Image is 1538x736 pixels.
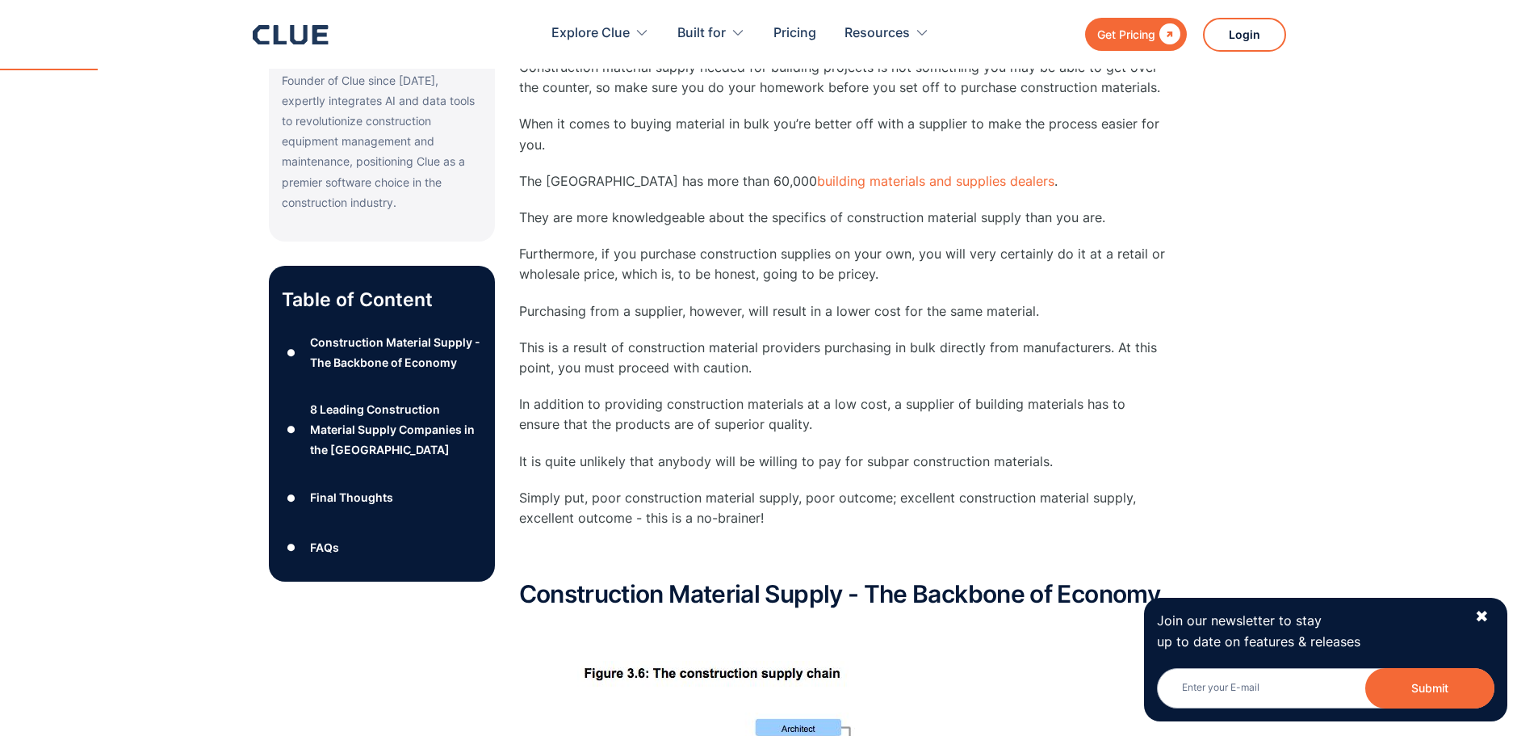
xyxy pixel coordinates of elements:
a: Login [1203,18,1286,52]
p: The [GEOGRAPHIC_DATA] has more than 60,000 . [519,171,1165,191]
a: Get Pricing [1085,18,1187,51]
div: Built for [677,8,745,59]
a: Pricing [773,8,816,59]
div: ✖ [1475,607,1489,627]
input: Enter your E-mail [1157,668,1494,709]
p: [PERSON_NAME], CEO and Co-Founder of Clue since [DATE], expertly integrates AI and data tools to ... [282,49,482,212]
p: Join our newsletter to stay up to date on features & releases [1157,611,1460,651]
h2: Construction Material Supply - The Backbone of Economy [519,581,1165,608]
div: Get Pricing [1097,24,1155,44]
p: ‍ [519,545,1165,565]
div:  [1155,24,1180,44]
p: They are more knowledgeable about the specifics of construction material supply than you are. [519,208,1165,228]
a: ●Final Thoughts [282,486,482,510]
div: Explore Clue [551,8,630,59]
p: When it comes to buying material in bulk you’re better off with a supplier to make the process ea... [519,114,1165,154]
p: Furthermore, if you purchase construction supplies on your own, you will very certainly do it at ... [519,244,1165,284]
p: ‍ [519,624,1165,644]
a: ●8 Leading Construction Material Supply Companies in the [GEOGRAPHIC_DATA] [282,399,482,461]
a: ●FAQs [282,536,482,560]
div: Resources [844,8,910,59]
div: Construction Material Supply - The Backbone of Economy [310,332,481,372]
div: 8 Leading Construction Material Supply Companies in the [GEOGRAPHIC_DATA] [310,399,481,461]
div: ● [282,536,301,560]
div: Final Thoughts [310,487,393,507]
div: Explore Clue [551,8,649,59]
div: ● [282,341,301,365]
p: Purchasing from a supplier, however, will result in a lower cost for the same material. [519,301,1165,322]
div: ● [282,486,301,510]
div: ● [282,418,301,442]
p: Construction material supply needed for building projects is not something you may be able to get... [519,57,1165,98]
p: This is a result of construction material providers purchasing in bulk directly from manufacturer... [519,338,1165,378]
p: Table of Content [282,287,482,313]
div: FAQs [310,537,339,557]
p: Simply put, poor construction material supply, poor outcome; excellent construction material supp... [519,488,1165,528]
div: Resources [844,8,929,59]
a: building materials and supplies dealers [817,173,1054,189]
div: Built for [677,8,726,59]
a: ●Construction Material Supply - The Backbone of Economy [282,332,482,372]
p: It is quite unlikely that anybody will be willing to pay for subpar construction materials. [519,452,1165,472]
p: In addition to providing construction materials at a low cost, a supplier of building materials h... [519,394,1165,435]
button: Submit [1365,668,1494,709]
